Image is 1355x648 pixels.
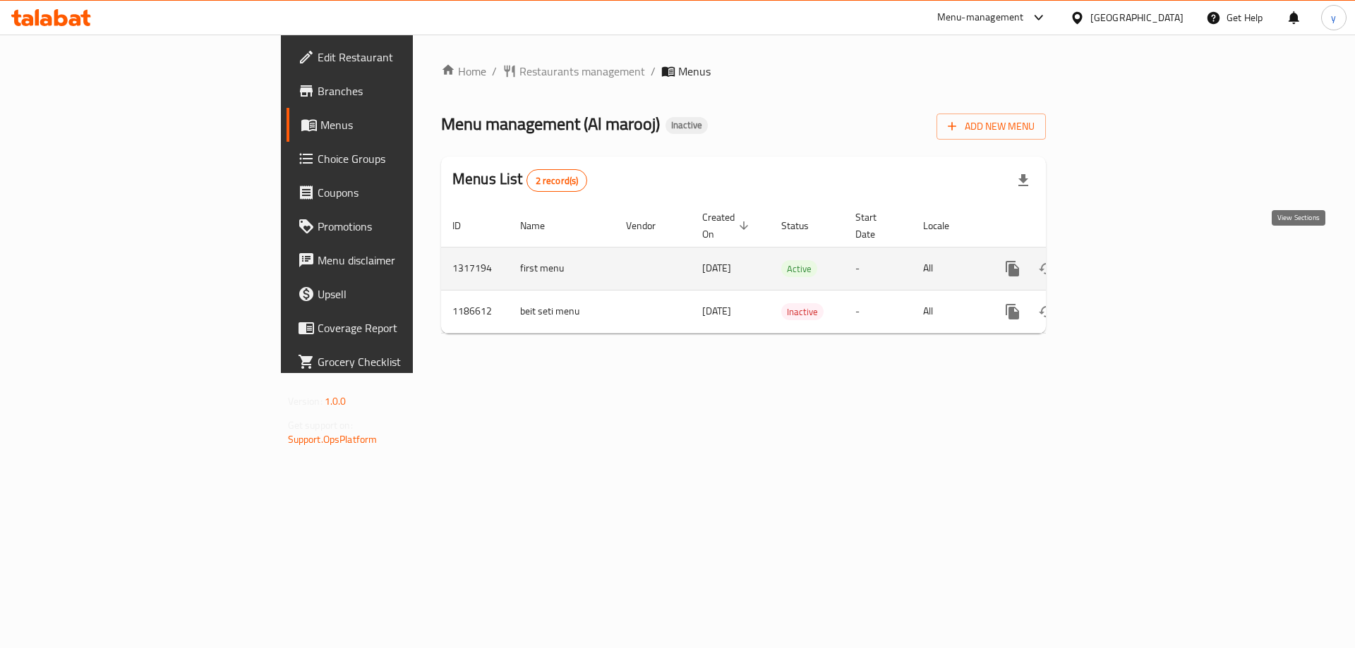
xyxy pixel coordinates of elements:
[287,277,507,311] a: Upsell
[452,169,587,192] h2: Menus List
[844,290,912,333] td: -
[509,247,615,290] td: first menu
[526,169,588,192] div: Total records count
[626,217,674,234] span: Vendor
[287,311,507,345] a: Coverage Report
[288,392,323,410] span: Version:
[937,114,1046,140] button: Add New Menu
[1006,164,1040,197] div: Export file
[520,217,563,234] span: Name
[702,259,731,277] span: [DATE]
[318,49,496,66] span: Edit Restaurant
[441,108,660,140] span: Menu management ( Al marooj )
[287,108,507,142] a: Menus
[996,252,1030,286] button: more
[781,303,824,320] div: Inactive
[318,184,496,201] span: Coupons
[855,209,895,243] span: Start Date
[318,319,496,336] span: Coverage Report
[781,260,817,277] div: Active
[527,174,587,188] span: 2 record(s)
[912,290,984,333] td: All
[1030,295,1064,329] button: Change Status
[984,204,1143,247] th: Actions
[844,247,912,290] td: -
[325,392,347,410] span: 1.0.0
[318,353,496,370] span: Grocery Checklist
[318,252,496,269] span: Menu disclaimer
[287,209,507,243] a: Promotions
[287,40,507,74] a: Edit Restaurant
[288,416,353,434] span: Get support on:
[452,217,479,234] span: ID
[1331,10,1336,25] span: y
[923,217,968,234] span: Locale
[937,9,1024,26] div: Menu-management
[651,63,656,80] li: /
[678,63,711,80] span: Menus
[666,119,708,131] span: Inactive
[781,261,817,277] span: Active
[502,63,645,80] a: Restaurants management
[318,82,496,99] span: Branches
[287,243,507,277] a: Menu disclaimer
[948,118,1035,135] span: Add New Menu
[318,150,496,167] span: Choice Groups
[441,63,1046,80] nav: breadcrumb
[287,74,507,108] a: Branches
[1090,10,1184,25] div: [GEOGRAPHIC_DATA]
[441,204,1143,334] table: enhanced table
[666,117,708,134] div: Inactive
[781,304,824,320] span: Inactive
[702,209,753,243] span: Created On
[509,290,615,333] td: beit seti menu
[318,218,496,235] span: Promotions
[287,176,507,209] a: Coupons
[912,247,984,290] td: All
[702,302,731,320] span: [DATE]
[1030,252,1064,286] button: Change Status
[318,286,496,302] span: Upsell
[996,295,1030,329] button: more
[287,345,507,379] a: Grocery Checklist
[519,63,645,80] span: Restaurants management
[781,217,827,234] span: Status
[320,116,496,133] span: Menus
[287,142,507,176] a: Choice Groups
[288,430,378,448] a: Support.OpsPlatform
